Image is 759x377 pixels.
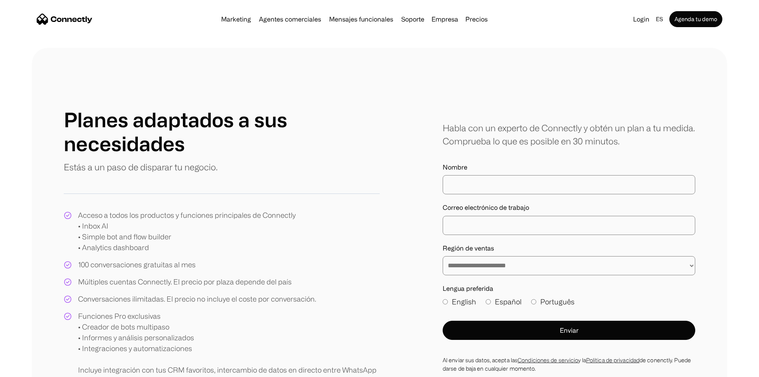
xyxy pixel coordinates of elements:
div: Al enviar sus datos, acepta las y la de conenctly. Puede darse de baja en cualquier momento. [443,356,695,373]
a: Marketing [218,16,254,22]
label: Português [531,296,575,307]
input: Português [531,299,536,304]
label: Correo electrónico de trabajo [443,204,695,211]
div: Conversaciones ilimitadas. El precio no incluye el coste por conversación. [78,294,316,304]
a: Mensajes funcionales [326,16,396,22]
a: Agentes comerciales [256,16,324,22]
ul: Language list [16,363,48,374]
label: Región de ventas [443,245,695,252]
div: es [653,14,668,25]
input: English [443,299,448,304]
label: Lengua preferida [443,285,695,292]
a: Política de privacidad [586,357,639,363]
a: Agenda tu demo [669,11,722,27]
a: home [37,13,92,25]
div: Múltiples cuentas Connectly. El precio por plaza depende del país [78,276,292,287]
a: Login [630,14,653,25]
button: Enviar [443,321,695,340]
div: Empresa [429,14,461,25]
a: Precios [462,16,491,22]
div: Acceso a todos los productos y funciones principales de Connectly • Inbox AI • Simple bot and flo... [78,210,296,253]
div: 100 conversaciones gratuitas al mes [78,259,196,270]
div: Habla con un experto de Connectly y obtén un plan a tu medida. Comprueba lo que es posible en 30 ... [443,121,695,148]
label: English [443,296,476,307]
aside: Language selected: Español [8,362,48,374]
input: Español [486,299,491,304]
div: Empresa [431,14,458,25]
a: Condiciones de servicio [518,357,578,363]
a: Soporte [398,16,428,22]
div: es [656,14,663,25]
label: Español [486,296,522,307]
label: Nombre [443,164,695,171]
h1: Planes adaptados a sus necesidades [64,108,380,156]
p: Estás a un paso de disparar tu negocio. [64,160,218,174]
